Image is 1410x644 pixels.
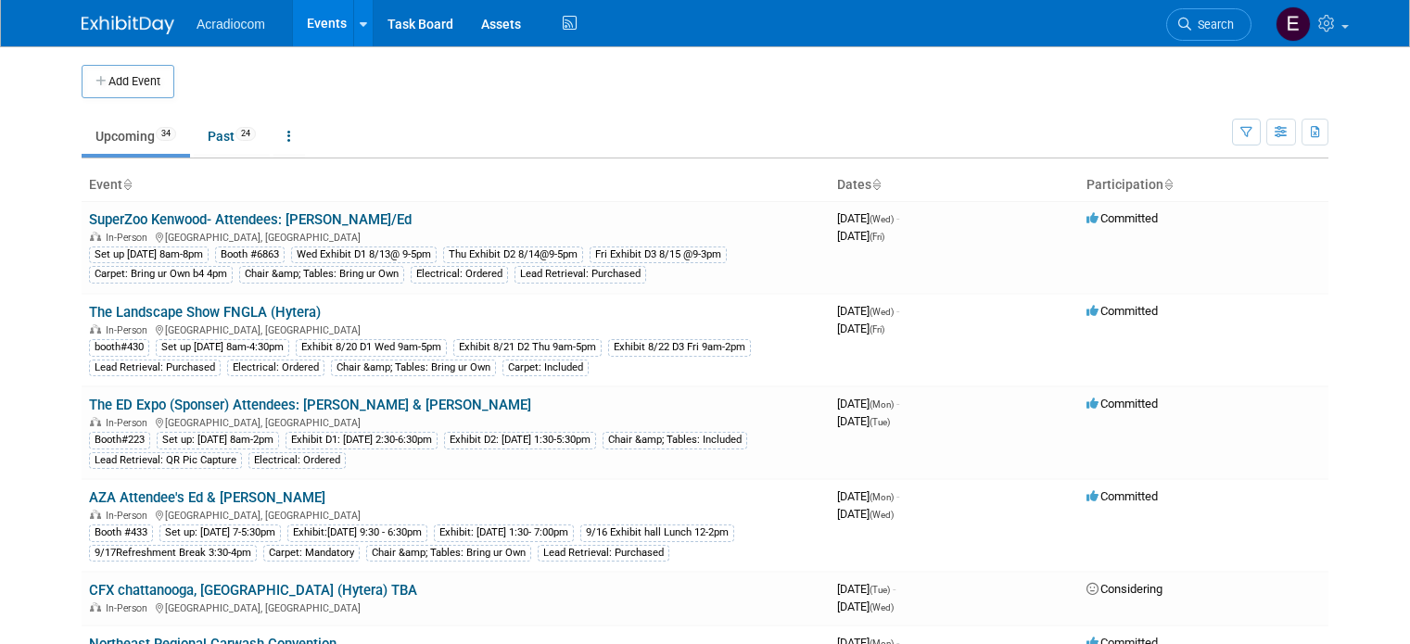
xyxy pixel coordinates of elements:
a: Sort by Start Date [871,177,881,192]
span: - [896,211,899,225]
th: Event [82,170,830,201]
span: [DATE] [837,507,894,521]
span: Considering [1086,582,1162,596]
span: - [893,582,896,596]
div: Wed Exhibit D1 8/13@ 9-5pm [291,246,437,263]
div: [GEOGRAPHIC_DATA], [GEOGRAPHIC_DATA] [89,507,822,522]
span: In-Person [106,602,153,614]
span: [DATE] [837,211,899,225]
th: Dates [830,170,1079,201]
span: In-Person [106,417,153,429]
div: Chair &amp; Tables: Bring ur Own [331,360,496,376]
span: - [896,397,899,410]
div: Chair &amp; Tables: Bring ur Own [239,266,404,283]
span: Committed [1086,211,1158,225]
div: Exhibit: [DATE] 1:30- 7:00pm [434,524,574,541]
img: In-Person Event [90,232,101,241]
div: Exhibit 8/20 D1 Wed 9am-5pm [296,339,447,356]
a: AZA Attendee's Ed & [PERSON_NAME] [89,489,325,506]
div: Lead Retrieval: Purchased [89,360,221,376]
span: (Tue) [870,417,890,427]
img: In-Person Event [90,602,101,612]
div: [GEOGRAPHIC_DATA], [GEOGRAPHIC_DATA] [89,414,822,429]
a: Sort by Participation Type [1163,177,1173,192]
img: In-Person Event [90,324,101,334]
span: In-Person [106,510,153,522]
div: booth#430 [89,339,149,356]
div: Electrical: Ordered [248,452,346,469]
div: Set up: [DATE] 8am-2pm [157,432,279,448]
span: [DATE] [837,489,899,503]
img: ExhibitDay [82,16,174,34]
span: (Wed) [870,602,894,612]
div: [GEOGRAPHIC_DATA], [GEOGRAPHIC_DATA] [89,600,822,614]
div: Set up [DATE] 8am-4:30pm [156,339,289,356]
a: SuperZoo Kenwood- Attendees: [PERSON_NAME]/Ed [89,211,412,228]
span: (Wed) [870,307,894,317]
a: CFX chattanooga, [GEOGRAPHIC_DATA] (Hytera) TBA [89,582,417,599]
div: Electrical: Ordered [411,266,508,283]
div: Carpet: Mandatory [263,545,360,562]
span: In-Person [106,232,153,244]
span: [DATE] [837,304,899,318]
th: Participation [1079,170,1328,201]
div: [GEOGRAPHIC_DATA], [GEOGRAPHIC_DATA] [89,229,822,244]
img: In-Person Event [90,510,101,519]
span: [DATE] [837,582,896,596]
span: Acradiocom [197,17,265,32]
div: Exhibit:[DATE] 9:30 - 6:30pm [287,524,427,541]
span: (Fri) [870,232,884,242]
span: [DATE] [837,600,894,613]
span: - [896,304,899,318]
div: Set up [DATE] 8am-8pm [89,246,209,263]
div: Exhibit 8/22 D3 Fri 9am-2pm [608,339,751,356]
div: Exhibit 8/21 D2 Thu 9am-5pm [453,339,602,356]
div: Electrical: Ordered [227,360,324,376]
a: Search [1166,8,1251,41]
img: In-Person Event [90,417,101,426]
span: In-Person [106,324,153,336]
span: [DATE] [837,397,899,410]
div: Lead Retrieval: Purchased [538,545,669,562]
div: 9/16 Exhibit hall Lunch 12-2pm [580,524,734,541]
a: The Landscape Show FNGLA (Hytera) [89,304,321,321]
a: Upcoming34 [82,119,190,154]
div: Booth #433 [89,524,153,541]
span: [DATE] [837,229,884,243]
span: (Wed) [870,510,894,520]
span: (Mon) [870,492,894,502]
div: Carpet: Included [502,360,589,376]
button: Add Event [82,65,174,98]
img: Elizabeth Martinez [1276,6,1311,42]
span: [DATE] [837,322,884,335]
div: Fri Exhibit D3 8/15 @9-3pm [590,246,727,263]
span: Committed [1086,304,1158,318]
div: Set up: [DATE] 7-5:30pm [159,524,281,541]
span: Search [1191,18,1234,32]
span: (Wed) [870,214,894,224]
a: The ED Expo (Sponser) Attendees: [PERSON_NAME] & [PERSON_NAME] [89,397,531,413]
span: 34 [156,127,176,141]
a: Past24 [194,119,270,154]
div: [GEOGRAPHIC_DATA], [GEOGRAPHIC_DATA] [89,322,822,336]
div: Booth #6863 [215,246,285,263]
span: - [896,489,899,503]
div: Lead Retrieval: QR Pic Capture [89,452,242,469]
span: (Fri) [870,324,884,335]
div: Booth#223 [89,432,150,448]
span: [DATE] [837,414,890,428]
span: (Tue) [870,585,890,595]
a: Sort by Event Name [122,177,132,192]
span: Committed [1086,489,1158,503]
div: Lead Retrieval: Purchased [514,266,646,283]
div: Carpet: Bring ur Own b4 4pm [89,266,233,283]
span: (Mon) [870,399,894,410]
div: Thu Exhibit D2 8/14@9-5pm [443,246,583,263]
div: Exhibit D2: [DATE] 1:30-5:30pm [444,432,596,448]
div: 9/17Refreshment Break 3:30-4pm [89,545,257,562]
div: Chair &amp; Tables: Included [603,432,747,448]
span: Committed [1086,397,1158,410]
span: 24 [235,127,256,141]
div: Exhibit D1: [DATE] 2:30-6:30pm [286,432,438,448]
div: Chair &amp; Tables: Bring ur Own [366,545,531,562]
